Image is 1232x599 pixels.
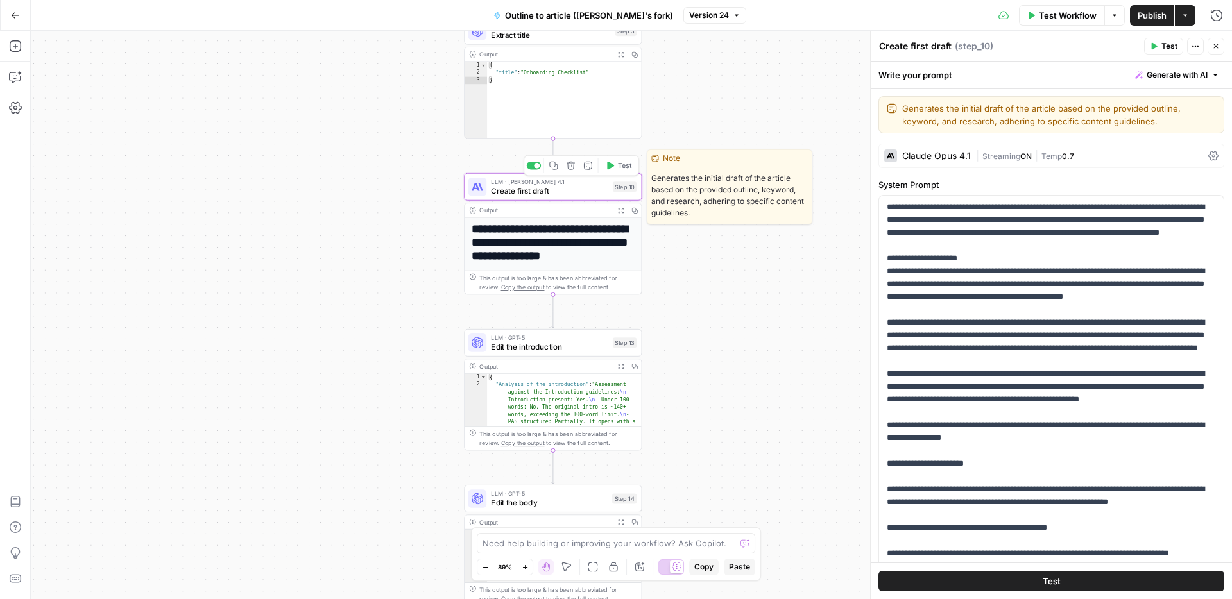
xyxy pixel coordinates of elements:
button: Test Workflow [1019,5,1104,26]
div: 3 [465,77,487,85]
div: Output [479,50,610,59]
div: LLM · GPT-5Edit the introductionStep 13Output{ "Analysis of the introduction":"Assessment against... [464,329,642,450]
div: Output [479,518,610,527]
span: Copy [694,561,714,573]
span: Extract title [491,29,610,40]
button: Test [878,571,1224,591]
textarea: Create first draft [879,40,952,53]
button: Copy [689,559,719,575]
span: Generates the initial draft of the article based on the provided outline, keyword, and research, ... [647,167,812,224]
span: Generate with AI [1147,69,1208,81]
div: Step 3 [615,26,637,36]
div: Note [647,150,812,167]
button: Generate with AI [1130,67,1224,83]
div: This output is too large & has been abbreviated for review. to view the full content. [479,429,637,448]
button: Outline to article ([PERSON_NAME]'s fork) [486,5,681,26]
div: Write your prompt [871,62,1232,88]
g: Edge from step_13 to step_14 [551,450,554,484]
div: 1 [465,374,487,382]
span: | [976,149,982,162]
div: Extract titleStep 3Output{ "title":"Onboarding Checklist"} [464,17,642,139]
span: Test [1161,40,1177,52]
span: Streaming [982,151,1020,161]
div: 1 [465,530,487,537]
span: LLM · GPT-5 [491,489,607,498]
textarea: Generates the initial draft of the article based on the provided outline, keyword, and research, ... [902,102,1216,128]
span: Create first draft [491,185,608,197]
span: 0.7 [1062,151,1074,161]
div: Step 13 [613,337,637,348]
button: Test [1144,38,1183,55]
span: LLM · [PERSON_NAME] 4.1 [491,177,608,186]
span: Publish [1138,9,1167,22]
div: Output [479,206,610,215]
span: LLM · GPT-5 [491,333,608,342]
div: 1 [465,62,487,69]
span: 89% [498,562,512,572]
span: Outline to article ([PERSON_NAME]'s fork) [505,9,673,22]
span: Paste [729,561,750,573]
label: System Prompt [878,178,1224,191]
span: ON [1020,151,1032,161]
button: Publish [1130,5,1174,26]
span: Toggle code folding, rows 1 through 3 [480,62,486,69]
span: Toggle code folding, rows 1 through 3 [480,374,486,382]
span: Test [1043,575,1061,587]
span: Temp [1041,151,1062,161]
div: This output is too large & has been abbreviated for review. to view the full content. [479,273,637,292]
div: 2 [465,69,487,77]
span: ( step_10 ) [955,40,993,53]
button: Paste [724,559,755,575]
g: Edge from step_10 to step_13 [551,294,554,328]
span: Edit the introduction [491,341,608,353]
div: Step 10 [613,181,637,192]
span: Test Workflow [1039,9,1097,22]
button: Version 24 [683,7,746,24]
span: Test [618,160,631,171]
span: Copy the output [501,439,545,446]
span: Version 24 [689,10,729,21]
span: Copy the output [501,283,545,291]
button: Test [601,158,636,173]
div: Step 14 [612,493,637,503]
span: | [1032,149,1041,162]
div: Output [479,362,610,371]
div: Claude Opus 4.1 [902,151,971,160]
span: Edit the body [491,497,607,509]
